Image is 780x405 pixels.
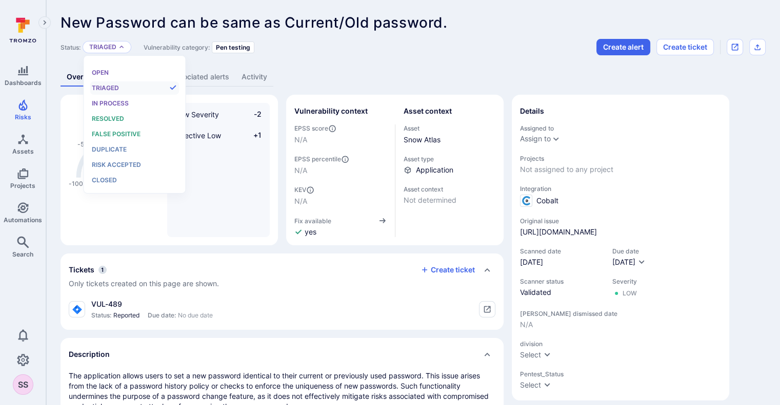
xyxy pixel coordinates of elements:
span: Due date [612,247,646,255]
button: Create alert [596,39,650,55]
div: autocomplete options [90,62,179,187]
span: -2 [242,109,262,120]
span: Scanned date [520,247,602,255]
h2: Asset context [404,106,452,116]
h2: Vulnerability context [294,106,368,116]
a: Activity [235,68,273,87]
button: Expand navigation menu [38,16,51,29]
i: Expand navigation menu [41,18,48,27]
div: Select [520,380,541,390]
button: Triaged [89,43,116,51]
a: Snow Atlas [404,135,441,144]
span: Assets [12,147,34,155]
span: Due date: [148,311,176,319]
span: KEV [294,186,387,194]
span: Risks [15,113,31,121]
span: 1 [98,266,107,274]
button: Create ticket [421,265,475,274]
button: Expand dropdown [552,135,560,143]
div: VUL-489 [91,299,213,309]
span: division [520,340,721,348]
button: SS [13,374,33,395]
span: Effective Low [175,131,221,140]
span: Projects [10,182,35,189]
span: Cobalt [536,196,558,206]
span: [DATE] [520,257,602,267]
span: EPSS score [294,124,387,133]
a: Overview [61,68,106,87]
span: Only tickets created on this page are shown. [69,279,219,288]
div: Open original issue [727,39,743,55]
span: Projects [520,155,721,162]
span: Status: [91,311,111,319]
span: Open [92,69,109,76]
span: yes [305,227,316,237]
span: Scanner status [520,278,602,285]
span: Validated [520,287,602,297]
span: Risk accepted [92,161,141,168]
button: Select [520,380,551,390]
h2: Details [520,106,544,116]
span: Asset type [404,155,496,163]
span: False positive [92,130,141,138]
span: [PERSON_NAME] dismissed date [520,310,721,317]
span: Integration [520,185,721,193]
div: Due date field [612,247,646,267]
span: N/A [294,165,387,176]
div: Low [623,289,637,297]
span: Reported [113,311,139,319]
span: [DATE] [612,258,635,266]
span: N/A [520,319,721,330]
span: Low Severity [175,110,219,119]
div: Collapse [61,253,504,297]
span: Original issue [520,217,721,225]
span: In process [92,99,129,107]
span: Not assigned to any project [520,164,721,175]
div: Pen testing [212,41,254,53]
span: Dashboards [5,79,42,87]
div: Collapse description [61,338,504,371]
text: -100 [69,180,83,187]
div: Select [520,350,541,360]
span: EPSS percentile [294,155,387,163]
span: Severity [612,278,637,285]
button: Select [520,350,551,360]
span: Asset [404,124,496,132]
span: Status: [61,44,81,51]
span: Vulnerability category: [144,44,210,51]
span: Pentest_Status [520,370,721,378]
text: -50 [77,140,88,148]
button: Expand dropdown [118,44,125,50]
span: No due date [178,311,213,319]
span: Closed [92,176,117,184]
span: N/A [294,196,387,206]
section: details card [512,95,729,400]
div: Sooraj Sudevan [13,374,33,395]
div: Export as CSV [749,39,766,55]
h2: Tickets [69,265,94,275]
span: Triaged [92,84,119,92]
span: Automations [4,216,42,224]
span: Duplicate [92,145,127,153]
span: New Password can be same as Current/Old password. [61,14,447,31]
span: Resolved [92,115,124,122]
span: Fix available [294,217,331,225]
span: +1 [242,130,262,141]
span: Not determined [404,195,496,205]
span: Assigned to [520,124,721,132]
button: Create ticket [656,39,714,55]
section: tickets card [61,253,504,330]
div: Vulnerability tabs [61,68,766,87]
span: N/A [294,135,387,145]
a: [URL][DOMAIN_NAME] [520,227,597,237]
a: Associated alerts [164,68,235,87]
span: Search [12,250,33,258]
button: Assign to [520,135,551,143]
span: Asset context [404,185,496,193]
h2: Description [69,349,110,359]
button: [DATE] [612,257,646,267]
span: Application [416,165,453,175]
